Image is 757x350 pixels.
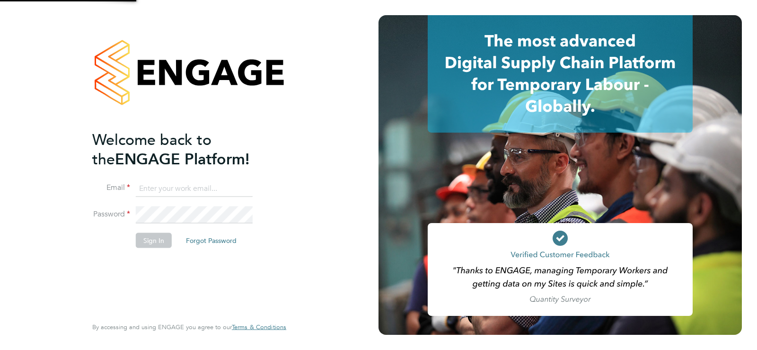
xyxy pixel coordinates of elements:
input: Enter your work email... [136,180,253,197]
span: Welcome back to the [92,130,211,168]
a: Terms & Conditions [232,323,286,331]
button: Sign In [136,233,172,248]
h2: ENGAGE Platform! [92,130,277,169]
label: Email [92,183,130,193]
label: Password [92,209,130,219]
button: Forgot Password [178,233,244,248]
span: By accessing and using ENGAGE you agree to our [92,323,286,331]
